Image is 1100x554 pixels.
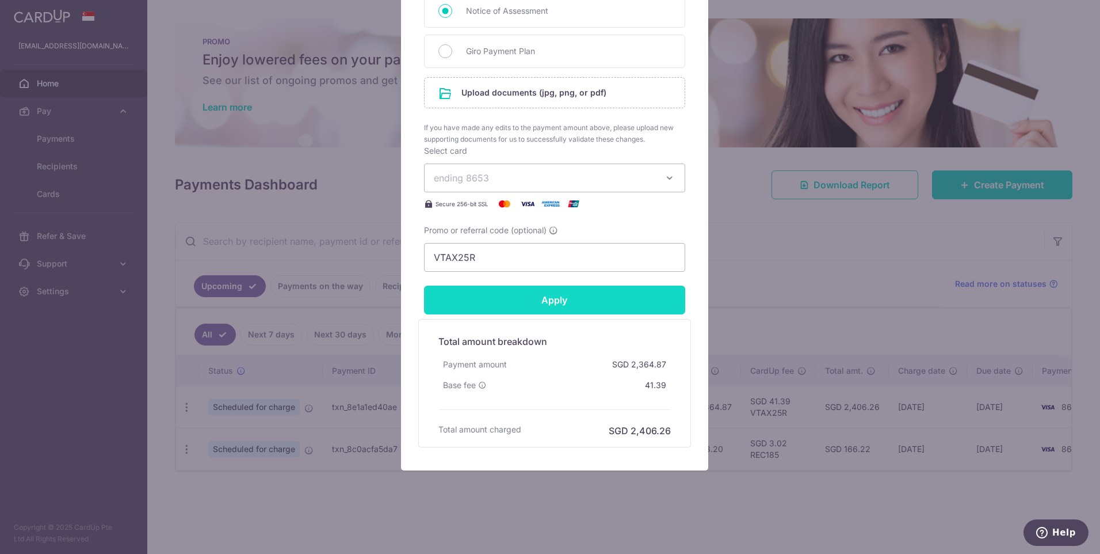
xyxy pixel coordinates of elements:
[608,354,671,375] div: SGD 2,364.87
[609,424,671,438] h6: SGD 2,406.26
[493,197,516,211] img: Mastercard
[539,197,562,211] img: American Express
[1023,519,1088,548] iframe: Opens a widget where you can find more information
[424,286,685,314] input: Apply
[438,424,521,435] h6: Total amount charged
[438,354,511,375] div: Payment amount
[424,122,685,145] span: If you have made any edits to the payment amount above, please upload new supporting documents fo...
[424,145,467,157] label: Select card
[443,380,476,391] span: Base fee
[438,335,671,348] h5: Total amount breakdown
[424,77,685,108] div: Upload documents (jpg, png, or pdf)
[562,197,585,211] img: UnionPay
[516,197,539,211] img: Visa
[466,44,671,58] span: Giro Payment Plan
[640,375,671,396] div: 41.39
[434,172,489,184] span: ending 8653
[466,4,671,18] span: Notice of Assessment
[424,225,547,236] span: Promo or referral code (optional)
[436,199,488,208] span: Secure 256-bit SSL
[424,164,685,192] button: ending 8653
